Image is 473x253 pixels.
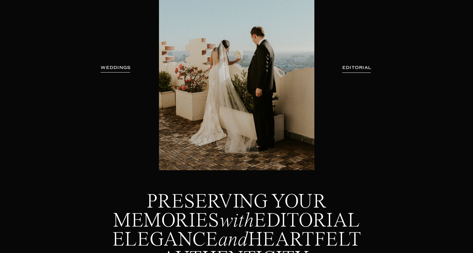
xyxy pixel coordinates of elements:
i: with [219,211,254,231]
a: EDITORIAL [333,64,380,71]
a: WEDDINGS [96,64,136,71]
i: and [218,230,248,250]
p: PRESERVING YOUR MEMORIES EDITORIAL ELEGANCE HEARTFELT AUTHENTICITY. [88,193,385,251]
